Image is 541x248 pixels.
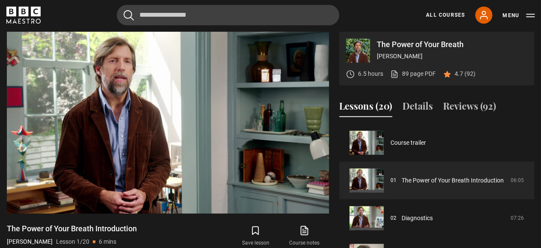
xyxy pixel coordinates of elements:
[390,69,436,78] a: 89 page PDF
[426,11,465,19] a: All Courses
[6,6,41,24] svg: BBC Maestro
[7,224,137,234] h1: The Power of Your Breath Introduction
[503,11,535,20] button: Toggle navigation
[402,214,433,223] a: Diagnostics
[117,5,339,25] input: Search
[339,99,392,117] button: Lessons (20)
[455,69,476,78] p: 4.7 (92)
[124,10,134,21] button: Submit the search query
[377,41,527,48] p: The Power of Your Breath
[7,237,53,246] p: [PERSON_NAME]
[443,99,496,117] button: Reviews (92)
[402,99,433,117] button: Details
[402,176,504,185] a: The Power of Your Breath Introduction
[99,237,116,246] p: 6 mins
[7,32,329,213] video-js: Video Player
[358,69,383,78] p: 6.5 hours
[56,237,89,246] p: Lesson 1/20
[390,138,426,147] a: Course trailer
[377,52,527,61] p: [PERSON_NAME]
